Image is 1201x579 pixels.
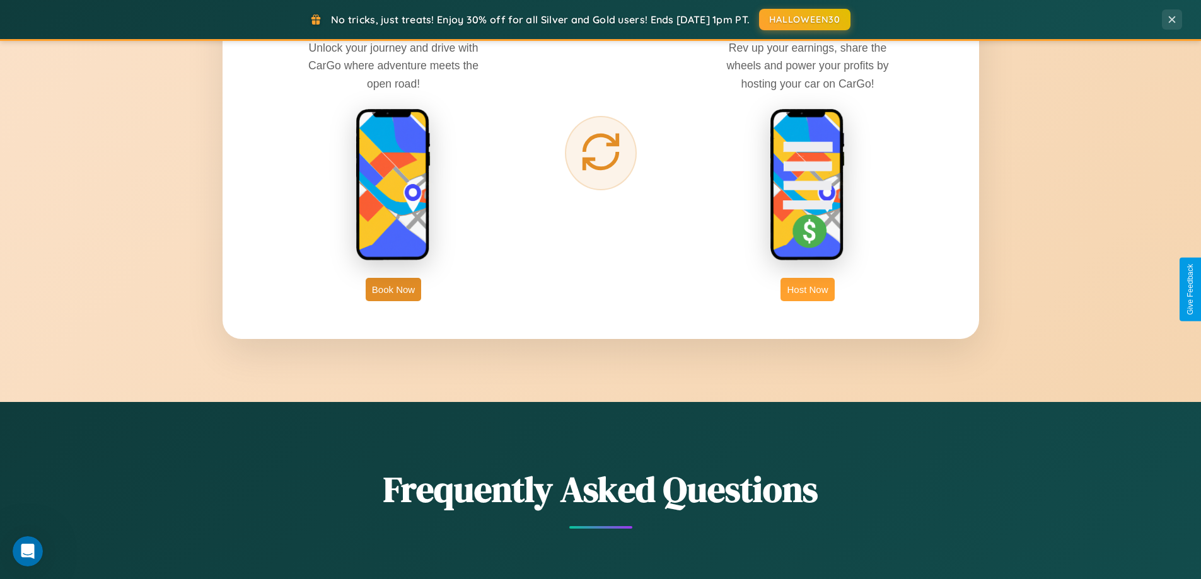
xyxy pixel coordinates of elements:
[770,108,845,262] img: host phone
[366,278,421,301] button: Book Now
[223,465,979,513] h2: Frequently Asked Questions
[759,9,850,30] button: HALLOWEEN30
[713,39,902,92] p: Rev up your earnings, share the wheels and power your profits by hosting your car on CarGo!
[356,108,431,262] img: rent phone
[780,278,834,301] button: Host Now
[299,39,488,92] p: Unlock your journey and drive with CarGo where adventure meets the open road!
[1186,264,1195,315] div: Give Feedback
[13,536,43,566] iframe: Intercom live chat
[331,13,750,26] span: No tricks, just treats! Enjoy 30% off for all Silver and Gold users! Ends [DATE] 1pm PT.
